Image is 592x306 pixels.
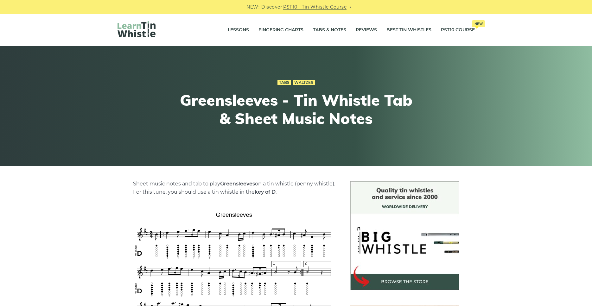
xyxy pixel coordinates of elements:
a: Tabs & Notes [313,22,346,38]
p: Sheet music notes and tab to play on a tin whistle (penny whistle). For this tune, you should use... [133,180,335,196]
a: Fingering Charts [258,22,303,38]
h1: Greensleeves - Tin Whistle Tab & Sheet Music Notes [180,91,413,128]
strong: key of D [255,189,276,195]
img: LearnTinWhistle.com [118,21,156,37]
span: New [472,20,485,27]
img: BigWhistle Tin Whistle Store [350,181,459,290]
a: Reviews [356,22,377,38]
a: Lessons [228,22,249,38]
a: Tabs [277,80,291,85]
a: Waltzes [293,80,315,85]
a: PST10 CourseNew [441,22,475,38]
strong: Greensleeves [220,181,255,187]
a: Best Tin Whistles [386,22,431,38]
